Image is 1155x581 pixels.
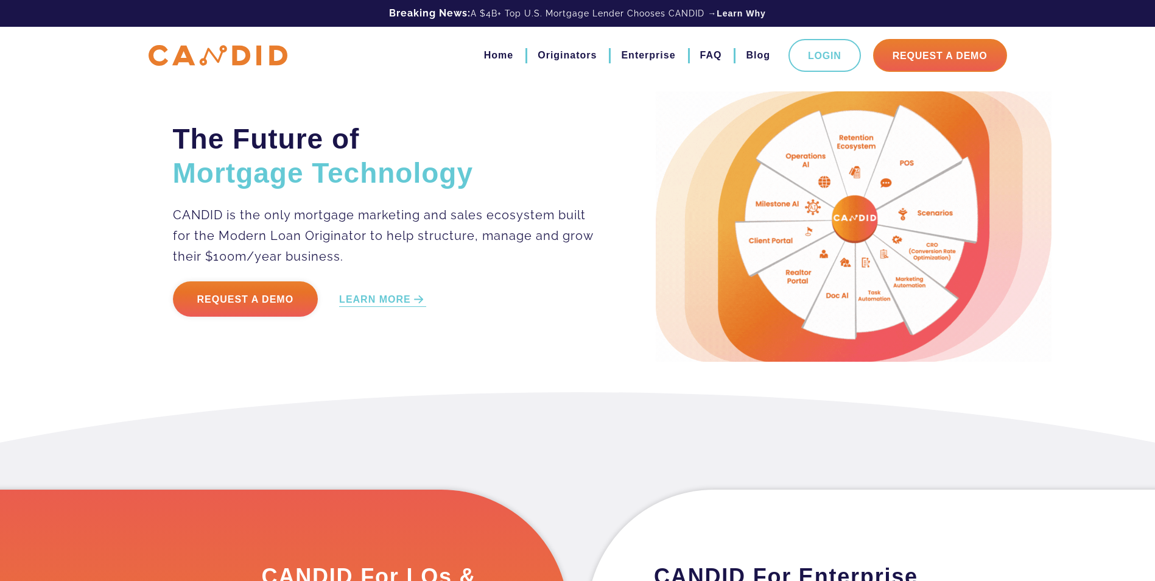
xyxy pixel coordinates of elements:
a: LEARN MORE [339,293,426,307]
span: Mortgage Technology [173,157,474,189]
img: CANDID APP [149,45,287,66]
img: Candid Hero Image [656,91,1051,362]
a: Blog [746,45,770,66]
a: Learn Why [717,7,766,19]
a: FAQ [700,45,722,66]
a: Login [788,39,861,72]
a: Request a Demo [173,281,318,317]
a: Enterprise [621,45,675,66]
a: Home [484,45,513,66]
p: CANDID is the only mortgage marketing and sales ecosystem built for the Modern Loan Originator to... [173,205,595,267]
a: Originators [538,45,597,66]
a: Request A Demo [873,39,1007,72]
b: Breaking News: [389,7,471,19]
h2: The Future of [173,122,595,190]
